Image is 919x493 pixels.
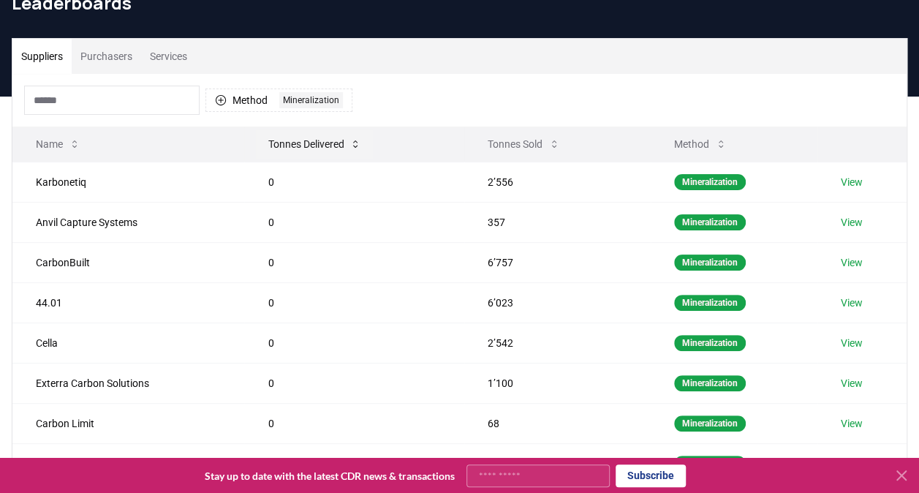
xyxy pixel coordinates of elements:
[464,403,651,443] td: 68
[841,175,863,189] a: View
[12,39,72,74] button: Suppliers
[464,242,651,282] td: 6’757
[464,282,651,323] td: 6’023
[244,242,464,282] td: 0
[841,336,863,350] a: View
[674,255,746,271] div: Mineralization
[256,129,373,159] button: Tonnes Delivered
[464,363,651,403] td: 1’100
[841,416,863,431] a: View
[244,162,464,202] td: 0
[476,129,572,159] button: Tonnes Sold
[244,323,464,363] td: 0
[674,415,746,432] div: Mineralization
[244,282,464,323] td: 0
[464,162,651,202] td: 2’556
[12,202,244,242] td: Anvil Capture Systems
[244,363,464,403] td: 0
[841,255,863,270] a: View
[12,403,244,443] td: Carbon Limit
[674,375,746,391] div: Mineralization
[205,89,352,112] button: MethodMineralization
[12,443,244,483] td: Neustark
[12,162,244,202] td: Karbonetiq
[244,403,464,443] td: 0
[841,215,863,230] a: View
[141,39,196,74] button: Services
[674,335,746,351] div: Mineralization
[464,202,651,242] td: 357
[464,443,651,483] td: 129’656
[12,363,244,403] td: Exterra Carbon Solutions
[464,323,651,363] td: 2’542
[12,323,244,363] td: Cella
[674,214,746,230] div: Mineralization
[841,456,863,471] a: View
[244,202,464,242] td: 0
[841,296,863,310] a: View
[72,39,141,74] button: Purchasers
[674,295,746,311] div: Mineralization
[24,129,92,159] button: Name
[674,456,746,472] div: Mineralization
[279,92,343,108] div: Mineralization
[12,242,244,282] td: CarbonBuilt
[674,174,746,190] div: Mineralization
[12,282,244,323] td: 44.01
[244,443,464,483] td: 4’032
[841,376,863,391] a: View
[662,129,738,159] button: Method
